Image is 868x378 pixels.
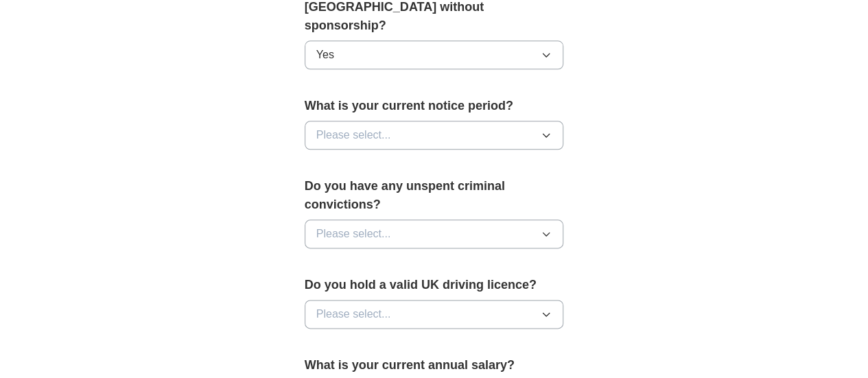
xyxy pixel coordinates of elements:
button: Please select... [305,121,564,150]
label: What is your current notice period? [305,97,564,115]
button: Please select... [305,300,564,329]
span: Please select... [316,127,391,143]
label: Do you have any unspent criminal convictions? [305,177,564,214]
span: Yes [316,47,334,63]
span: Please select... [316,306,391,322]
label: Do you hold a valid UK driving licence? [305,276,564,294]
button: Please select... [305,220,564,248]
span: Please select... [316,226,391,242]
button: Yes [305,40,564,69]
label: What is your current annual salary? [305,356,564,375]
